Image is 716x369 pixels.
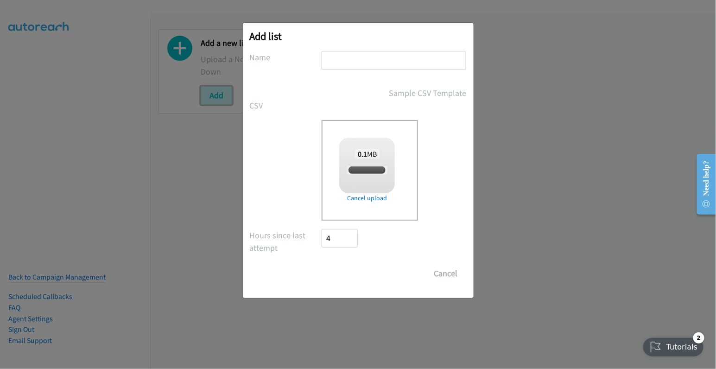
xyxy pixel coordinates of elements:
[339,193,395,203] a: Cancel upload
[389,87,467,99] a: Sample CSV Template
[347,166,387,175] span: split_2(22).csv
[425,264,467,283] button: Cancel
[690,147,716,221] iframe: Resource Center
[250,99,322,112] label: CSV
[250,51,322,64] label: Name
[250,30,467,43] h2: Add list
[250,229,322,254] label: Hours since last attempt
[358,149,367,159] strong: 0.1
[355,149,380,159] span: MB
[638,329,709,362] iframe: Checklist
